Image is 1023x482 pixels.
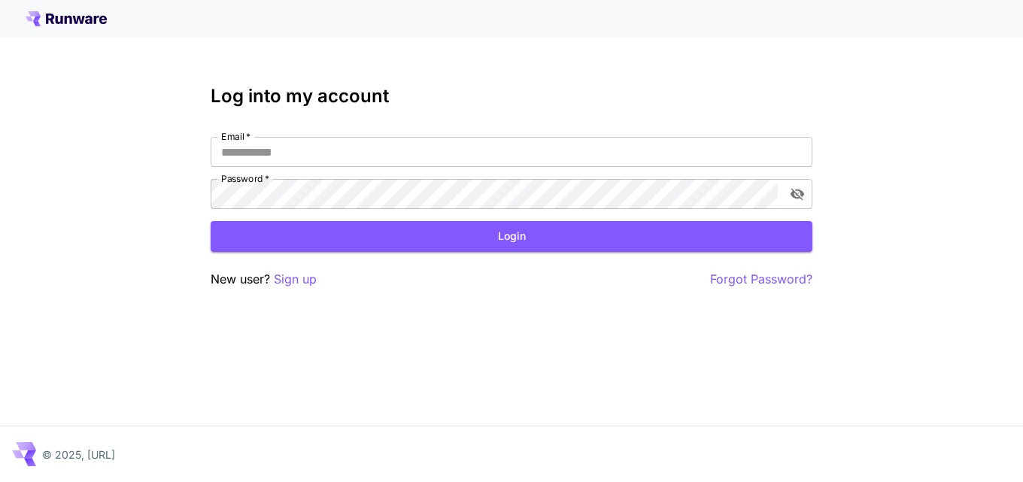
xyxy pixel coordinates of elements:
[42,447,115,462] p: © 2025, [URL]
[274,270,317,289] button: Sign up
[211,270,317,289] p: New user?
[221,172,269,185] label: Password
[710,270,812,289] button: Forgot Password?
[784,180,811,208] button: toggle password visibility
[221,130,250,143] label: Email
[211,221,812,252] button: Login
[211,86,812,107] h3: Log into my account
